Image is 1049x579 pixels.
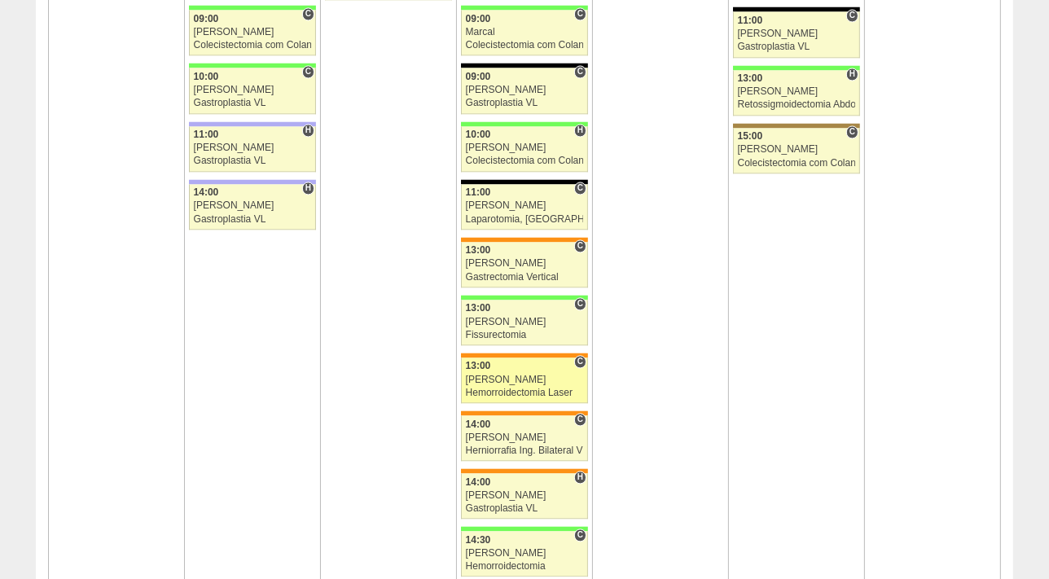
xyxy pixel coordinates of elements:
[466,432,584,443] div: [PERSON_NAME]
[466,98,584,108] div: Gastroplastia VL
[461,237,588,242] div: Key: São Luiz - SCS
[461,295,588,300] div: Key: Brasil
[733,65,860,70] div: Key: Brasil
[189,184,316,230] a: H 14:00 [PERSON_NAME] Gastroplastia VL
[461,473,588,519] a: H 14:00 [PERSON_NAME] Gastroplastia VL
[461,63,588,68] div: Key: Blanc
[189,5,316,10] div: Key: Brasil
[461,179,588,184] div: Key: Blanc
[466,258,584,269] div: [PERSON_NAME]
[738,72,763,84] span: 13:00
[574,355,586,368] span: Consultório
[574,182,586,195] span: Consultório
[461,357,588,403] a: C 13:00 [PERSON_NAME] Hemorroidectomia Laser
[574,471,586,484] span: Hospital
[194,13,219,24] span: 09:00
[461,531,588,577] a: C 14:30 [PERSON_NAME] Hemorroidectomia
[461,10,588,55] a: C 09:00 Marcal Colecistectomia com Colangiografia VL
[846,125,858,138] span: Consultório
[189,126,316,172] a: H 11:00 [PERSON_NAME] Gastroplastia VL
[194,214,312,225] div: Gastroplastia VL
[194,98,312,108] div: Gastroplastia VL
[466,200,584,211] div: [PERSON_NAME]
[846,9,858,22] span: Consultório
[466,445,584,456] div: Herniorrafia Ing. Bilateral VL
[461,415,588,461] a: C 14:00 [PERSON_NAME] Herniorrafia Ing. Bilateral VL
[738,144,856,155] div: [PERSON_NAME]
[461,121,588,126] div: Key: Brasil
[466,375,584,385] div: [PERSON_NAME]
[461,353,588,357] div: Key: São Luiz - SCS
[466,156,584,166] div: Colecistectomia com Colangiografia VL
[466,561,584,572] div: Hemorroidectomia
[574,413,586,426] span: Consultório
[194,40,312,50] div: Colecistectomia com Colangiografia VL
[466,330,584,340] div: Fissurectomia
[461,126,588,172] a: H 10:00 [PERSON_NAME] Colecistectomia com Colangiografia VL
[733,123,860,128] div: Key: Oswaldo Cruz Paulista
[194,200,312,211] div: [PERSON_NAME]
[738,42,856,52] div: Gastroplastia VL
[466,388,584,398] div: Hemorroidectomia Laser
[574,529,586,542] span: Consultório
[574,239,586,252] span: Consultório
[194,156,312,166] div: Gastroplastia VL
[302,7,314,20] span: Consultório
[466,244,491,256] span: 13:00
[461,410,588,415] div: Key: São Luiz - SCS
[461,184,588,230] a: C 11:00 [PERSON_NAME] Laparotomia, [GEOGRAPHIC_DATA], Drenagem, Bridas VL
[733,11,860,57] a: C 11:00 [PERSON_NAME] Gastroplastia VL
[738,29,856,39] div: [PERSON_NAME]
[574,297,586,310] span: Consultório
[466,186,491,198] span: 11:00
[466,360,491,371] span: 13:00
[738,99,856,110] div: Retossigmoidectomia Abdominal VL
[461,300,588,345] a: C 13:00 [PERSON_NAME] Fissurectomia
[738,15,763,26] span: 11:00
[466,27,584,37] div: Marcal
[194,186,219,198] span: 14:00
[189,179,316,184] div: Key: Christóvão da Gama
[738,86,856,97] div: [PERSON_NAME]
[189,121,316,126] div: Key: Christóvão da Gama
[466,214,584,225] div: Laparotomia, [GEOGRAPHIC_DATA], Drenagem, Bridas VL
[466,548,584,559] div: [PERSON_NAME]
[574,124,586,137] span: Hospital
[466,302,491,314] span: 13:00
[194,129,219,140] span: 11:00
[574,65,586,78] span: Consultório
[466,490,584,501] div: [PERSON_NAME]
[466,85,584,95] div: [PERSON_NAME]
[466,143,584,153] div: [PERSON_NAME]
[738,130,763,142] span: 15:00
[738,158,856,169] div: Colecistectomia com Colangiografia VL
[189,68,316,113] a: C 10:00 [PERSON_NAME] Gastroplastia VL
[466,71,491,82] span: 09:00
[461,68,588,113] a: C 09:00 [PERSON_NAME] Gastroplastia VL
[461,526,588,531] div: Key: Brasil
[733,7,860,11] div: Key: Blanc
[466,272,584,283] div: Gastrectomia Vertical
[574,7,586,20] span: Consultório
[846,68,858,81] span: Hospital
[466,503,584,514] div: Gastroplastia VL
[189,63,316,68] div: Key: Brasil
[466,317,584,327] div: [PERSON_NAME]
[466,13,491,24] span: 09:00
[194,71,219,82] span: 10:00
[466,534,491,546] span: 14:30
[466,40,584,50] div: Colecistectomia com Colangiografia VL
[302,65,314,78] span: Consultório
[302,182,314,195] span: Hospital
[189,10,316,55] a: C 09:00 [PERSON_NAME] Colecistectomia com Colangiografia VL
[461,5,588,10] div: Key: Brasil
[194,143,312,153] div: [PERSON_NAME]
[461,242,588,287] a: C 13:00 [PERSON_NAME] Gastrectomia Vertical
[466,476,491,488] span: 14:00
[194,27,312,37] div: [PERSON_NAME]
[302,124,314,137] span: Hospital
[194,85,312,95] div: [PERSON_NAME]
[466,129,491,140] span: 10:00
[466,419,491,430] span: 14:00
[461,468,588,473] div: Key: São Luiz - SCS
